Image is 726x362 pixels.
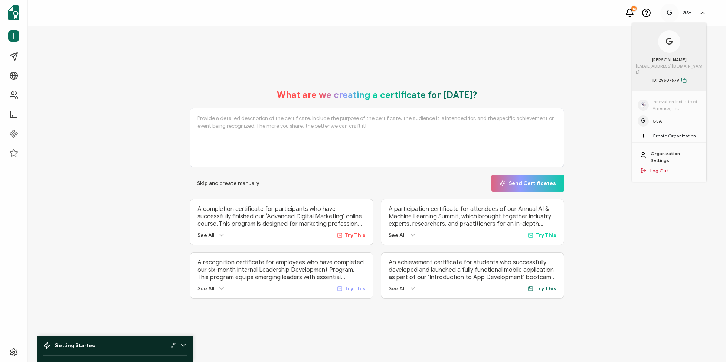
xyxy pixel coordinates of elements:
[344,286,366,292] span: Try This
[389,205,556,228] p: A participation certificate for attendees of our Annual AI & Machine Learning Summit, which broug...
[500,180,556,186] span: Send Certificates
[636,63,703,75] span: [EMAIL_ADDRESS][DOMAIN_NAME]
[491,175,564,192] button: Send Certificates
[652,77,687,84] span: ID: 29507679
[651,150,699,164] a: Organization Settings
[277,89,477,101] h1: What are we creating a certificate for [DATE]?
[389,259,556,281] p: An achievement certificate for students who successfully developed and launched a fully functiona...
[344,232,366,238] span: Try This
[190,175,267,192] button: Skip and create manually
[8,5,19,20] img: sertifier-logomark-colored.svg
[389,232,405,238] span: See All
[197,286,214,292] span: See All
[641,102,646,108] img: 6bf2852c-e308-426a-b5fd-3d20c6c52392.png
[535,286,556,292] span: Try This
[641,117,645,125] span: G
[653,118,662,124] span: GSA
[54,342,96,349] span: Getting Started
[653,98,701,112] span: Innovation Institute of America, Inc.
[652,56,687,63] span: [PERSON_NAME]
[683,10,691,15] h5: GSA
[535,232,556,238] span: Try This
[197,181,259,186] span: Skip and create manually
[667,7,673,19] span: G
[631,6,637,11] div: 12
[599,278,726,362] iframe: Chat Widget
[653,133,696,139] span: Create Organization
[197,232,214,238] span: See All
[197,205,365,228] p: A completion certificate for participants who have successfully finished our ‘Advanced Digital Ma...
[197,259,365,281] p: A recognition certificate for employees who have completed our six-month internal Leadership Deve...
[665,35,673,49] span: G
[650,167,668,174] a: Log Out
[389,286,405,292] span: See All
